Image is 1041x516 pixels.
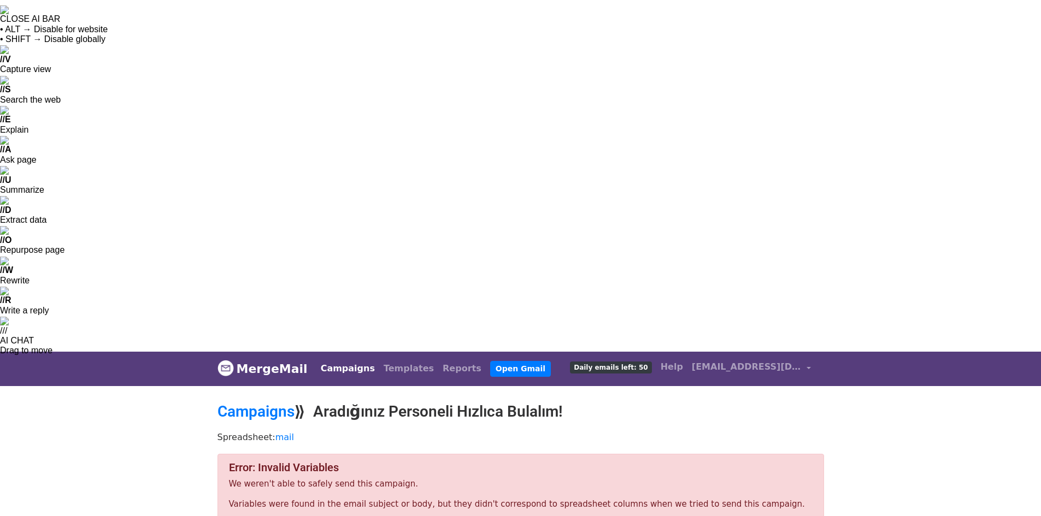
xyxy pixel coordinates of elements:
a: Campaigns [316,358,379,379]
a: Help [656,356,687,378]
a: [EMAIL_ADDRESS][DOMAIN_NAME] [687,356,815,382]
span: Daily emails left: 50 [570,361,651,373]
a: Reports [438,358,486,379]
a: MergeMail [217,357,308,380]
a: Daily emails left: 50 [566,356,656,378]
p: We weren't able to safely send this campaign. [229,478,813,490]
span: [EMAIL_ADDRESS][DOMAIN_NAME] [692,360,801,373]
a: mail [275,432,294,442]
h2: ⟫ Aradığınız Personeli Hızlıca Bulalım! [217,402,824,421]
a: Open Gmail [490,361,551,377]
p: Variables were found in the email subject or body, but they didn't correspond to spreadsheet colu... [229,499,813,510]
img: MergeMail logo [217,360,234,376]
h4: Error: Invalid Variables [229,461,813,474]
a: Campaigns [217,402,295,420]
a: Templates [379,358,438,379]
p: Spreadsheet: [217,431,824,443]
